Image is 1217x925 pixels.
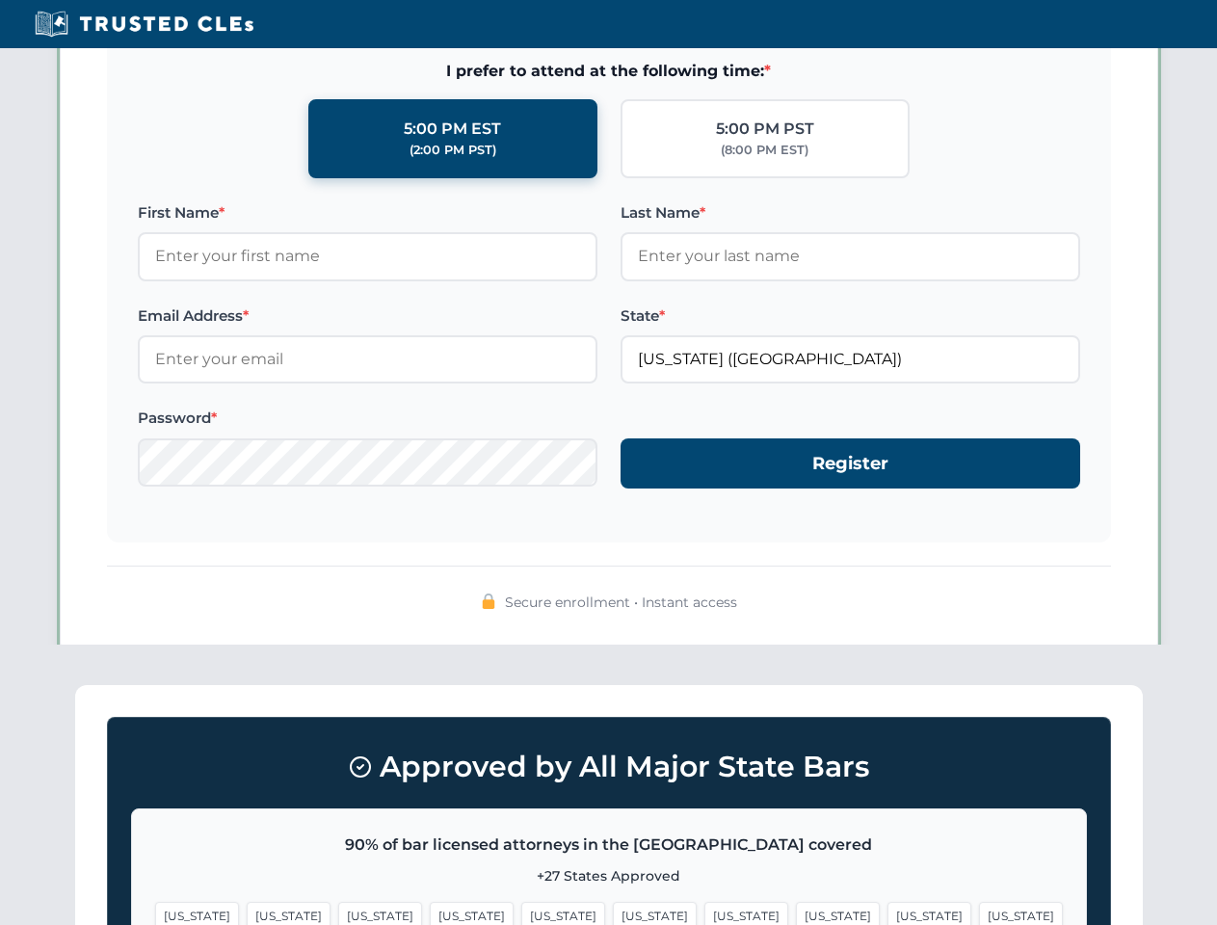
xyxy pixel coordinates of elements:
[404,117,501,142] div: 5:00 PM EST
[138,304,597,328] label: Email Address
[621,201,1080,225] label: Last Name
[621,335,1080,383] input: Arizona (AZ)
[410,141,496,160] div: (2:00 PM PST)
[138,201,597,225] label: First Name
[155,832,1063,858] p: 90% of bar licensed attorneys in the [GEOGRAPHIC_DATA] covered
[138,407,597,430] label: Password
[621,438,1080,489] button: Register
[721,141,808,160] div: (8:00 PM EST)
[505,592,737,613] span: Secure enrollment • Instant access
[138,335,597,383] input: Enter your email
[716,117,814,142] div: 5:00 PM PST
[481,594,496,609] img: 🔒
[29,10,259,39] img: Trusted CLEs
[138,59,1080,84] span: I prefer to attend at the following time:
[621,232,1080,280] input: Enter your last name
[621,304,1080,328] label: State
[131,741,1087,793] h3: Approved by All Major State Bars
[138,232,597,280] input: Enter your first name
[155,865,1063,886] p: +27 States Approved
